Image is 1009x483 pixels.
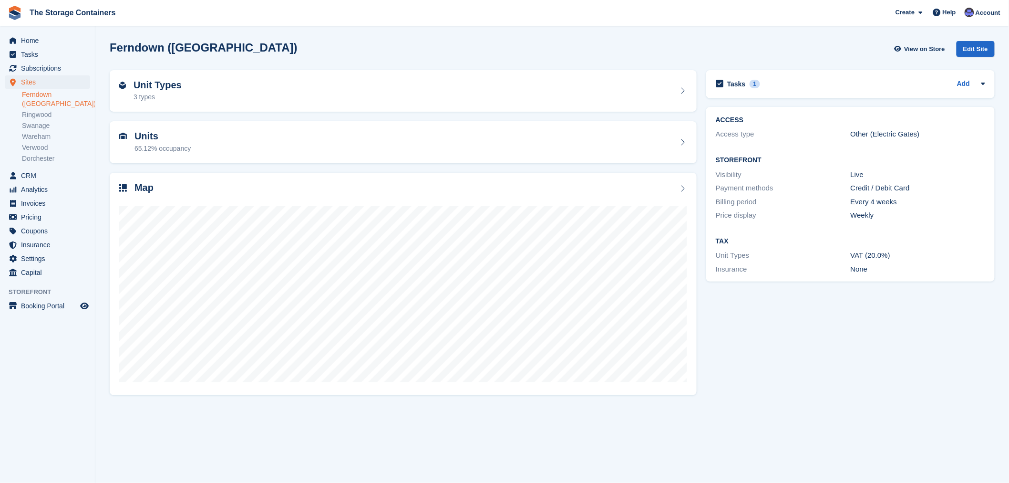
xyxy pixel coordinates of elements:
span: Sites [21,75,78,89]
a: View on Store [893,41,949,57]
a: Verwood [22,143,90,152]
div: VAT (20.0%) [851,250,986,261]
a: menu [5,252,90,265]
span: Storefront [9,287,95,297]
div: Visibility [716,169,851,180]
span: Home [21,34,78,47]
a: menu [5,224,90,238]
img: stora-icon-8386f47178a22dfd0bd8f6a31ec36ba5ce8667c1dd55bd0f319d3a0aa187defe.svg [8,6,22,20]
a: menu [5,299,90,313]
span: Coupons [21,224,78,238]
div: 3 types [134,92,182,102]
span: Booking Portal [21,299,78,313]
a: menu [5,266,90,279]
img: unit-icn-7be61d7bf1b0ce9d3e12c5938cc71ed9869f7b940bace4675aadf7bd6d80202e.svg [119,133,127,139]
span: Tasks [21,48,78,61]
a: Ringwood [22,110,90,119]
div: Unit Types [716,250,851,261]
a: Swanage [22,121,90,130]
img: Dan Excell [965,8,974,17]
h2: Ferndown ([GEOGRAPHIC_DATA]) [110,41,298,54]
div: Other (Electric Gates) [851,129,986,140]
h2: ACCESS [716,116,985,124]
span: View on Store [904,44,945,54]
a: Dorchester [22,154,90,163]
div: 65.12% occupancy [134,144,191,154]
span: Account [976,8,1000,18]
a: menu [5,75,90,89]
span: Capital [21,266,78,279]
a: The Storage Containers [26,5,119,21]
a: menu [5,183,90,196]
span: Help [943,8,956,17]
a: menu [5,48,90,61]
h2: Map [134,182,154,193]
span: Insurance [21,238,78,252]
div: None [851,264,986,275]
div: Billing period [716,197,851,208]
img: map-icn-33ee37083ee616e46c38cad1a60f524a97daa1e2b2c8c0bc3eb3415660979fc1.svg [119,184,127,192]
h2: Tasks [727,80,746,88]
span: Subscriptions [21,62,78,75]
span: CRM [21,169,78,182]
a: Units 65.12% occupancy [110,121,697,163]
a: menu [5,169,90,182]
h2: Storefront [716,157,985,164]
div: Payment methods [716,183,851,194]
div: Access type [716,129,851,140]
span: Create [896,8,915,17]
a: menu [5,238,90,252]
img: unit-type-icn-2b2737a686de81e16bb02015468b77c625bbabd49415b5ef34ead5e3b44a266d.svg [119,82,126,89]
span: Invoices [21,197,78,210]
span: Settings [21,252,78,265]
a: Preview store [79,300,90,312]
h2: Unit Types [134,80,182,91]
div: Credit / Debit Card [851,183,986,194]
h2: Units [134,131,191,142]
div: 1 [750,80,761,88]
a: Wareham [22,132,90,141]
div: Insurance [716,264,851,275]
h2: Tax [716,238,985,245]
a: Unit Types 3 types [110,70,697,112]
div: Weekly [851,210,986,221]
span: Pricing [21,210,78,224]
div: Price display [716,210,851,221]
a: Map [110,173,697,395]
div: Every 4 weeks [851,197,986,208]
a: menu [5,62,90,75]
div: Edit Site [957,41,995,57]
a: menu [5,210,90,224]
a: menu [5,34,90,47]
span: Analytics [21,183,78,196]
a: menu [5,197,90,210]
a: Edit Site [957,41,995,61]
div: Live [851,169,986,180]
a: Ferndown ([GEOGRAPHIC_DATA]) [22,90,90,108]
a: Add [957,79,970,90]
